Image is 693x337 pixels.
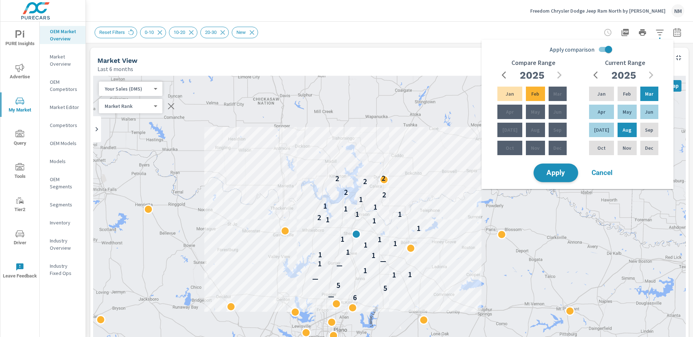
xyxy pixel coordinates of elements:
div: Segments [40,199,86,210]
div: OEM Market Overview [40,26,86,44]
h6: Compare Range [511,59,555,66]
p: Market Editor [50,104,80,111]
p: 5 [336,281,340,290]
p: 1 [318,259,322,268]
p: Aug [531,126,540,134]
p: Freedom Chrysler Dodge Jeep Ram North by [PERSON_NAME] [530,8,666,14]
p: OEM Segments [50,176,80,190]
span: 0-10 [140,30,158,35]
h6: Current Range [605,59,645,66]
p: 1 [408,270,412,279]
span: My Market [3,97,37,114]
p: Sep [553,126,562,134]
p: Apr [506,108,514,115]
p: Market Overview [50,53,80,67]
p: — [328,292,334,301]
span: New [232,30,250,35]
span: Query [3,130,37,148]
div: Reset Filters [95,27,137,38]
p: Dec [645,144,653,152]
p: Nov [531,144,540,152]
p: Inventory [50,219,80,226]
p: OEM Competitors [50,78,80,93]
div: New [232,27,258,38]
button: Print Report [635,25,650,40]
p: Models [50,158,80,165]
p: 1 [355,210,359,219]
div: Your Sales (DMS) [99,103,157,110]
p: 1 [392,271,396,279]
p: Jan [506,90,514,97]
span: Cancel [588,170,616,176]
span: Apply comparison [550,45,594,54]
span: Apply [541,170,571,176]
p: OEM Market Overview [50,28,80,42]
div: Industry Overview [40,235,86,253]
p: [DATE] [502,126,518,134]
p: 1 [323,202,327,210]
p: 1 [373,203,377,211]
span: Reset Filters [95,30,129,35]
p: Oct [506,144,514,152]
div: Models [40,156,86,167]
h2: 2025 [520,69,544,82]
p: Market Rank [105,103,151,109]
p: — [312,275,318,283]
p: 1 [393,239,397,248]
div: OEM Competitors [40,76,86,95]
p: 2 [335,174,339,183]
div: Competitors [40,120,86,131]
p: Jun [553,108,562,115]
div: 10-20 [169,27,197,38]
p: 1 [318,250,322,259]
p: 2 [344,188,348,197]
p: 1 [346,248,350,257]
p: OEM Models [50,140,80,147]
p: Last 6 months [97,65,133,73]
p: 2 [317,213,321,222]
div: NM [671,4,684,17]
p: May [623,108,632,115]
span: Driver [3,229,37,247]
span: 10-20 [169,30,189,35]
p: 1 [359,195,363,204]
div: OEM Models [40,138,86,149]
p: 2 [382,191,386,199]
p: 1 [417,224,420,233]
div: Industry Fixed Ops [40,261,86,279]
span: Tier2 [3,196,37,214]
p: Your Sales (DMS) [105,86,151,92]
span: Tools [3,163,37,181]
p: [DATE] [594,126,609,134]
p: — [380,257,386,266]
p: May [531,108,540,115]
p: 1 [378,235,382,244]
button: Minimize Widget [673,52,684,64]
p: 1 [326,215,330,224]
p: Mar [553,90,562,97]
p: Industry Overview [50,237,80,251]
div: nav menu [0,22,39,287]
div: Your Sales (DMS) [99,86,157,92]
p: 6 [353,293,357,302]
p: Feb [623,90,631,97]
p: Apr [598,108,605,115]
p: 1 [340,235,344,244]
p: 1 [371,251,375,260]
p: Dec [553,144,562,152]
p: Mar [645,90,653,97]
p: Competitors [50,122,80,129]
p: 1 [372,216,376,225]
h5: Market View [97,57,138,64]
span: 20-30 [201,30,221,35]
span: Leave Feedback [3,263,37,280]
button: Select Date Range [670,25,684,40]
p: 1 [363,266,367,275]
p: Sep [645,126,653,134]
p: 1 [398,210,402,219]
p: 3 [409,245,413,254]
p: 1 [344,205,348,213]
p: — [336,261,343,270]
p: Aug [623,126,631,134]
div: Inventory [40,217,86,228]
